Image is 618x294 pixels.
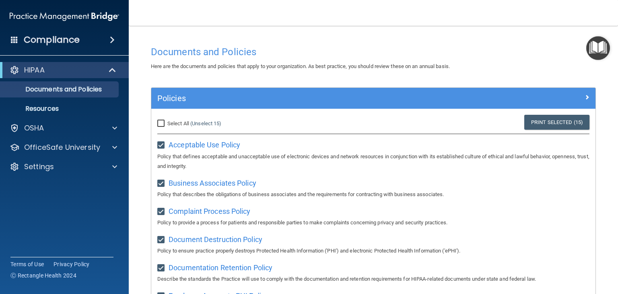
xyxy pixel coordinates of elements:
[10,162,117,172] a: Settings
[157,274,589,284] p: Describe the standards the Practice will use to comply with the documentation and retention requi...
[10,260,44,268] a: Terms of Use
[5,85,115,93] p: Documents and Policies
[169,235,262,244] span: Document Destruction Policy
[169,141,240,149] span: Acceptable Use Policy
[157,94,478,103] h5: Policies
[169,179,256,187] span: Business Associates Policy
[10,65,117,75] a: HIPAA
[24,123,44,133] p: OSHA
[24,162,54,172] p: Settings
[169,207,250,215] span: Complaint Process Policy
[524,115,589,130] a: Print Selected (15)
[24,143,100,152] p: OfficeSafe University
[157,246,589,256] p: Policy to ensure practice properly destroys Protected Health Information ('PHI') and electronic P...
[190,120,221,126] a: (Unselect 15)
[169,263,272,272] span: Documentation Retention Policy
[5,105,115,113] p: Resources
[151,63,450,69] span: Here are the documents and policies that apply to your organization. As best practice, you should...
[10,143,117,152] a: OfficeSafe University
[10,271,76,280] span: Ⓒ Rectangle Health 2024
[157,120,167,127] input: Select All (Unselect 15)
[54,260,90,268] a: Privacy Policy
[10,123,117,133] a: OSHA
[157,92,589,105] a: Policies
[167,120,189,126] span: Select All
[10,8,119,25] img: PMB logo
[157,218,589,228] p: Policy to provide a process for patients and responsible parties to make complaints concerning pr...
[157,190,589,199] p: Policy that describes the obligations of business associates and the requirements for contracting...
[24,34,80,46] h4: Compliance
[151,47,596,57] h4: Documents and Policies
[586,36,610,60] button: Open Resource Center
[157,152,589,171] p: Policy that defines acceptable and unacceptable use of electronic devices and network resources i...
[24,65,45,75] p: HIPAA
